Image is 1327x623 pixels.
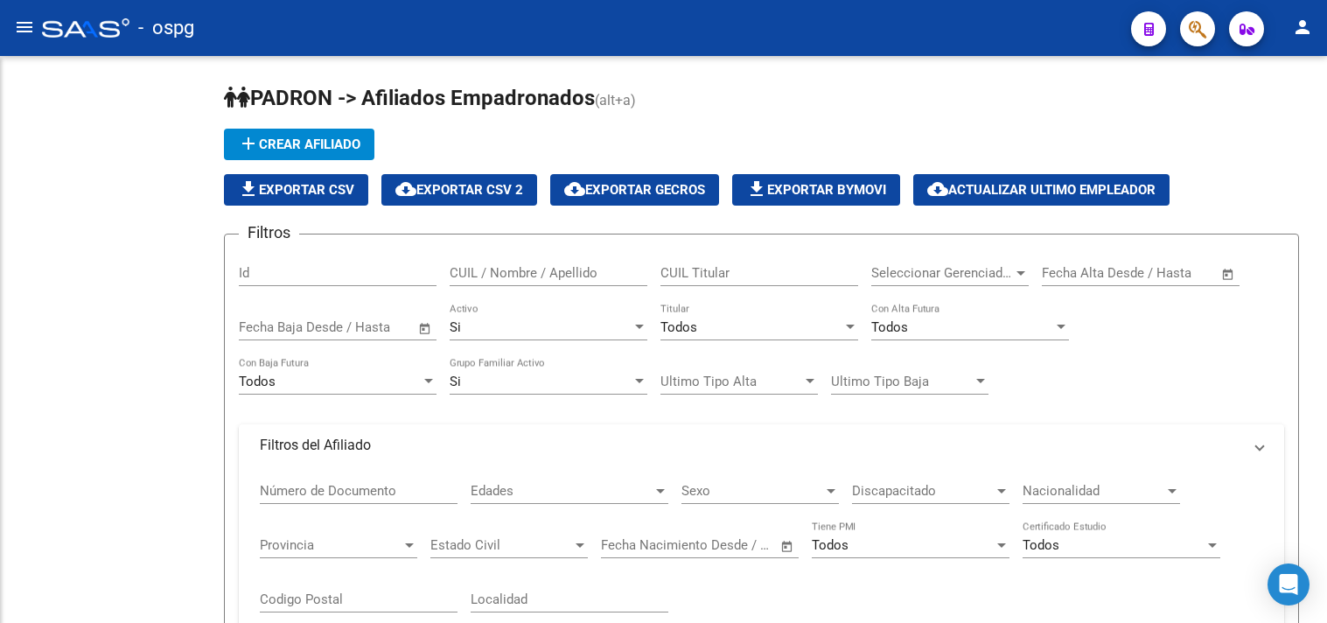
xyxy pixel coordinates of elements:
mat-icon: add [238,133,259,154]
span: Todos [871,319,908,335]
mat-icon: file_download [238,178,259,199]
span: Exportar Bymovi [746,182,886,198]
mat-icon: menu [14,17,35,38]
span: Todos [1023,537,1059,553]
span: Todos [239,374,276,389]
input: Fecha inicio [601,537,672,553]
mat-icon: file_download [746,178,767,199]
span: Sexo [681,483,823,499]
span: Si [450,374,461,389]
span: Seleccionar Gerenciador [871,265,1013,281]
input: Fecha fin [325,319,410,335]
input: Fecha inicio [239,319,310,335]
span: Edades [471,483,653,499]
h3: Filtros [239,220,299,245]
span: Discapacitado [852,483,994,499]
button: Actualizar ultimo Empleador [913,174,1170,206]
span: Todos [660,319,697,335]
button: Crear Afiliado [224,129,374,160]
span: PADRON -> Afiliados Empadronados [224,86,595,110]
input: Fecha fin [1128,265,1213,281]
button: Exportar CSV [224,174,368,206]
span: (alt+a) [595,92,636,108]
button: Open calendar [416,318,436,339]
span: Ultimo Tipo Baja [831,374,973,389]
button: Exportar GECROS [550,174,719,206]
span: Exportar CSV 2 [395,182,523,198]
mat-icon: cloud_download [564,178,585,199]
span: Todos [812,537,849,553]
span: Estado Civil [430,537,572,553]
mat-icon: cloud_download [395,178,416,199]
span: Nacionalidad [1023,483,1164,499]
span: Actualizar ultimo Empleador [927,182,1156,198]
span: - ospg [138,9,194,47]
button: Open calendar [778,536,798,556]
button: Exportar CSV 2 [381,174,537,206]
div: Open Intercom Messenger [1268,563,1310,605]
span: Ultimo Tipo Alta [660,374,802,389]
input: Fecha inicio [1042,265,1113,281]
mat-icon: cloud_download [927,178,948,199]
span: Crear Afiliado [238,136,360,152]
span: Provincia [260,537,402,553]
span: Si [450,319,461,335]
mat-panel-title: Filtros del Afiliado [260,436,1242,455]
mat-expansion-panel-header: Filtros del Afiliado [239,424,1284,466]
input: Fecha fin [688,537,772,553]
span: Exportar GECROS [564,182,705,198]
button: Open calendar [1219,264,1239,284]
mat-icon: person [1292,17,1313,38]
span: Exportar CSV [238,182,354,198]
button: Exportar Bymovi [732,174,900,206]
